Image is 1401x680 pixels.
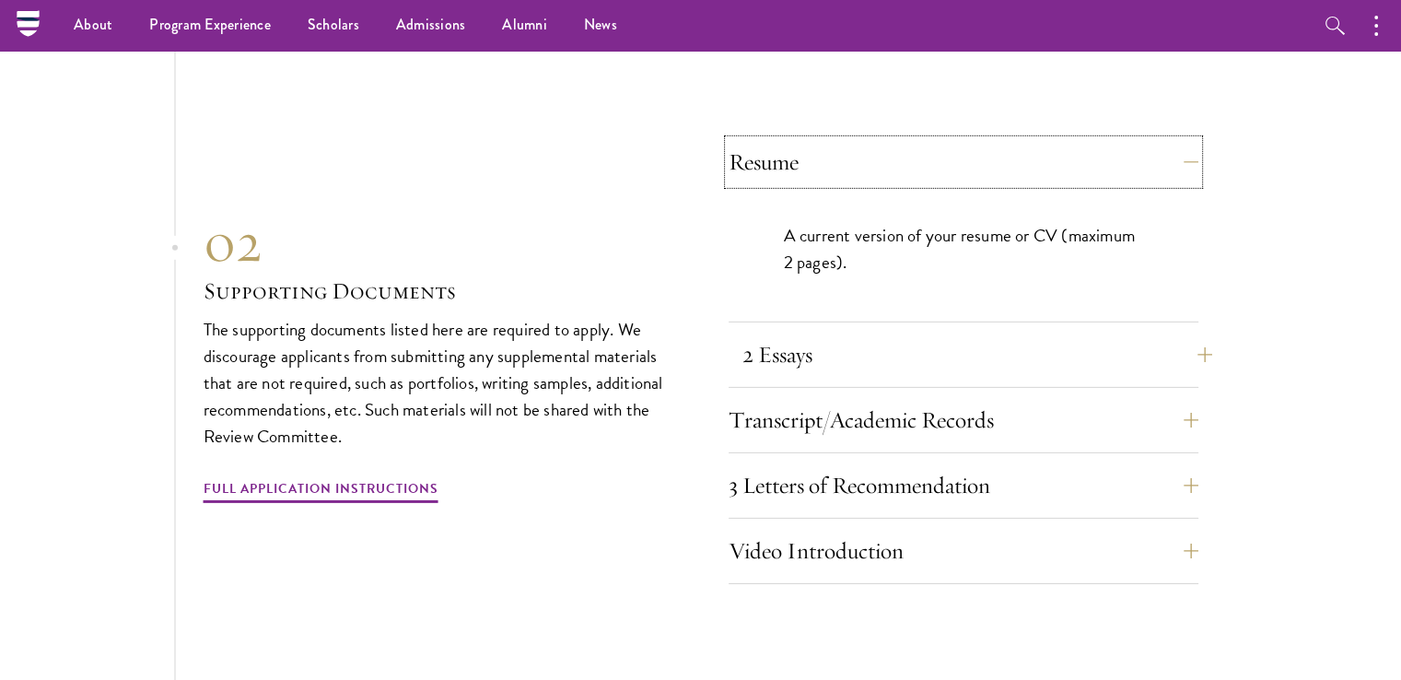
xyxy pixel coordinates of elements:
[784,222,1143,276] p: A current version of your resume or CV (maximum 2 pages).
[204,477,438,506] a: Full Application Instructions
[729,529,1198,573] button: Video Introduction
[204,209,673,276] div: 02
[729,140,1198,184] button: Resume
[729,398,1198,442] button: Transcript/Academic Records
[204,316,673,450] p: The supporting documents listed here are required to apply. We discourage applicants from submitt...
[729,463,1198,508] button: 3 Letters of Recommendation
[742,333,1212,377] button: 2 Essays
[204,276,673,307] h3: Supporting Documents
